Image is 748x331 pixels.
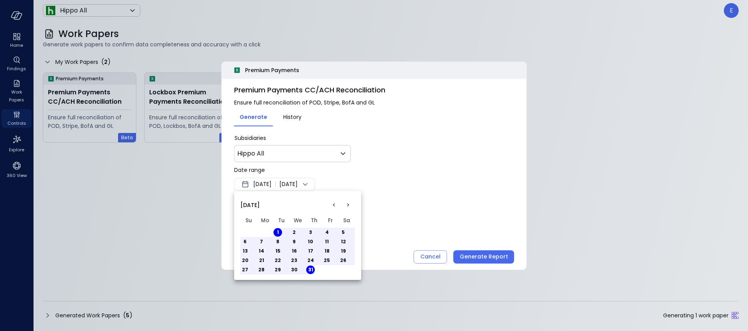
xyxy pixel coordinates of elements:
[273,214,289,228] th: Tuesday
[322,214,339,228] th: Friday
[241,237,249,246] button: Sunday, July 6th, 2025, selected
[306,247,315,255] button: Thursday, July 17th, 2025, selected
[290,266,298,274] button: Wednesday, July 30th, 2025, selected
[290,256,298,265] button: Wednesday, July 23rd, 2025, selected
[273,247,282,255] button: Tuesday, July 15th, 2025, selected
[273,266,282,274] button: Tuesday, July 29th, 2025, selected
[327,198,341,212] button: Go to the Previous Month
[257,266,266,274] button: Monday, July 28th, 2025, selected
[306,214,322,228] th: Thursday
[273,256,282,265] button: Tuesday, July 22nd, 2025, selected
[339,228,348,237] button: Saturday, July 5th, 2025, selected
[241,247,249,255] button: Sunday, July 13th, 2025, selected
[240,214,355,274] table: July 2025
[306,266,315,274] button: Thursday, July 31st, 2025, selected
[339,214,355,228] th: Saturday
[323,237,331,246] button: Friday, July 11th, 2025, selected
[257,256,266,265] button: Monday, July 21st, 2025, selected
[323,256,331,265] button: Friday, July 25th, 2025, selected
[323,247,331,255] button: Friday, July 18th, 2025, selected
[240,201,260,209] span: [DATE]
[290,237,298,246] button: Wednesday, July 9th, 2025, selected
[306,237,315,246] button: Thursday, July 10th, 2025, selected
[290,228,298,237] button: Wednesday, July 2nd, 2025, selected
[323,228,331,237] button: Friday, July 4th, 2025, selected
[257,237,266,246] button: Monday, July 7th, 2025, selected
[290,247,298,255] button: Wednesday, July 16th, 2025, selected
[241,256,249,265] button: Sunday, July 20th, 2025, selected
[240,214,257,228] th: Sunday
[241,266,249,274] button: Sunday, July 27th, 2025, selected
[339,256,348,265] button: Saturday, July 26th, 2025, selected
[341,198,355,212] button: Go to the Next Month
[306,228,315,237] button: Thursday, July 3rd, 2025, selected
[289,214,306,228] th: Wednesday
[339,247,348,255] button: Saturday, July 19th, 2025, selected
[273,237,282,246] button: Tuesday, July 8th, 2025, selected
[273,228,282,237] button: Tuesday, July 1st, 2025, selected
[306,256,315,265] button: Thursday, July 24th, 2025, selected
[339,237,348,246] button: Saturday, July 12th, 2025, selected
[257,247,266,255] button: Monday, July 14th, 2025, selected
[257,214,273,228] th: Monday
